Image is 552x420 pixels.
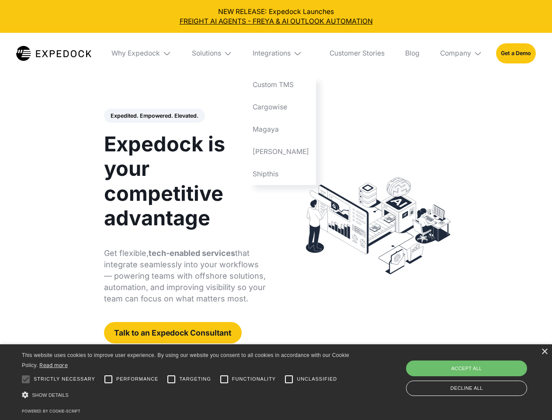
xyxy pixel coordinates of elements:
[22,409,80,413] a: Powered by cookie-script
[323,33,391,74] a: Customer Stories
[22,352,349,368] span: This website uses cookies to improve user experience. By using our website you consent to all coo...
[116,375,159,383] span: Performance
[7,17,545,26] a: FREIGHT AI AGENTS - FREYA & AI OUTLOOK AUTOMATION
[232,375,276,383] span: Functionality
[253,49,291,58] div: Integrations
[406,325,552,420] iframe: Chat Widget
[433,33,489,74] div: Company
[185,33,239,74] div: Solutions
[246,74,316,185] nav: Integrations
[440,49,471,58] div: Company
[105,33,178,74] div: Why Expedock
[104,132,266,230] h1: Expedock is your competitive advantage
[496,43,536,63] a: Get a Demo
[246,74,316,96] a: Custom TMS
[398,33,426,74] a: Blog
[7,7,545,26] div: NEW RELEASE: Expedock Launches
[104,322,242,343] a: Talk to an Expedock Consultant
[34,375,95,383] span: Strictly necessary
[179,375,211,383] span: Targeting
[246,163,316,185] a: Shipthis
[246,33,316,74] div: Integrations
[104,248,266,304] p: Get flexible, that integrate seamlessly into your workflows — powering teams with offshore soluti...
[246,140,316,163] a: [PERSON_NAME]
[297,375,337,383] span: Unclassified
[111,49,160,58] div: Why Expedock
[192,49,221,58] div: Solutions
[22,389,352,401] div: Show details
[246,118,316,140] a: Magaya
[39,362,68,368] a: Read more
[246,96,316,119] a: Cargowise
[149,248,235,258] strong: tech-enabled services
[32,392,69,398] span: Show details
